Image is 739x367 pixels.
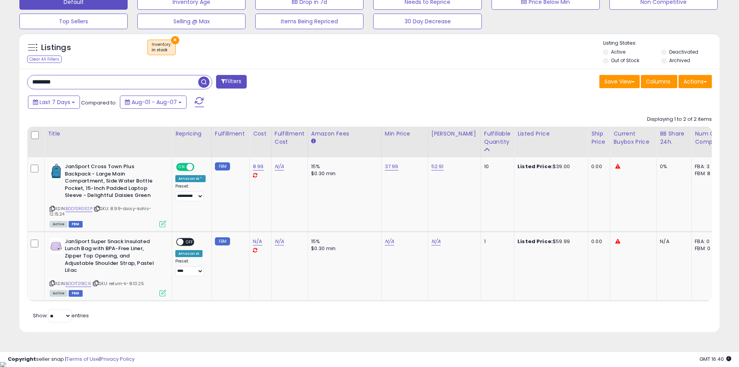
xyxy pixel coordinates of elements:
b: Listed Price: [517,238,553,245]
small: Amazon Fees. [311,138,316,145]
div: Num of Comp. [695,130,723,146]
a: N/A [275,163,284,170]
a: N/A [253,238,262,245]
span: Aug-01 - Aug-07 [132,98,177,106]
label: Out of Stock [611,57,639,64]
a: N/A [431,238,441,245]
span: Inventory : [152,42,171,53]
button: × [171,36,179,44]
div: Clear All Filters [27,56,62,63]
span: ON [177,164,187,170]
h5: Listings [41,42,71,53]
span: All listings currently available for purchase on Amazon [50,221,67,228]
div: 0.00 [591,238,604,245]
div: 0% [660,163,685,170]
a: B0D1SRG32P [66,205,92,212]
a: Terms of Use [66,355,99,363]
div: in stock [152,47,171,53]
strong: Copyright [8,355,36,363]
a: B0D1T218C6 [66,280,91,287]
small: FBM [215,237,230,245]
span: Last 7 Days [40,98,70,106]
button: Filters [216,75,246,89]
div: $0.30 min [311,245,376,252]
div: Amazon AI * [175,175,206,182]
div: 15% [311,163,376,170]
div: FBA: 0 [695,238,720,245]
button: Items Being Repriced [255,14,363,29]
a: 37.99 [385,163,398,170]
label: Deactivated [669,49,698,55]
button: Top Sellers [19,14,128,29]
span: FBM [69,221,83,228]
button: Last 7 Days [28,96,80,109]
div: Preset: [175,184,206,201]
button: Selling @ Max [137,14,246,29]
div: Fulfillable Quantity [484,130,511,146]
button: Aug-01 - Aug-07 [120,96,187,109]
button: Columns [641,75,677,88]
b: Listed Price: [517,163,553,170]
a: 8.99 [253,163,264,170]
div: FBA: 3 [695,163,720,170]
div: FBM: 8 [695,170,720,177]
div: $0.30 min [311,170,376,177]
a: 52.91 [431,163,444,170]
div: Amazon Fees [311,130,378,138]
div: ASIN: [50,163,166,226]
div: Displaying 1 to 2 of 2 items [647,116,712,123]
img: 51pesiaeKEL._SL40_.jpg [50,163,63,179]
label: Active [611,49,625,55]
span: OFF [193,164,206,170]
button: Actions [678,75,712,88]
div: Current Buybox Price [613,130,653,146]
div: Repricing [175,130,208,138]
span: FBM [69,290,83,297]
span: Show: entries [33,312,89,319]
div: Fulfillment Cost [275,130,305,146]
div: N/A [660,238,685,245]
div: Min Price [385,130,425,138]
div: 1 [484,238,508,245]
div: Title [48,130,169,138]
img: 31vwu5fQ0LL._SL40_.jpg [50,238,63,254]
div: Fulfillment [215,130,246,138]
span: All listings currently available for purchase on Amazon [50,290,67,297]
b: JanSport Super Snack Insulated Lunch Bag with BPA-Free Liner, Zipper Top Opening, and Adjustable ... [65,238,159,276]
div: $59.99 [517,238,582,245]
div: 10 [484,163,508,170]
span: Columns [646,78,670,85]
div: 0.00 [591,163,604,170]
small: FBM [215,162,230,170]
label: Archived [669,57,690,64]
div: Listed Price [517,130,585,138]
div: BB Share 24h. [660,130,688,146]
span: Compared to: [81,99,117,106]
div: Preset: [175,259,206,276]
span: | SKU: return-k-8.10.25 [92,280,144,287]
div: ASIN: [50,238,166,296]
span: 2025-08-15 16:40 GMT [699,355,731,363]
div: [PERSON_NAME] [431,130,478,138]
div: 15% [311,238,376,245]
span: | SKU: 8.99-daisy-kohls-12.15.24 [50,205,151,217]
a: N/A [385,238,394,245]
span: OFF [183,238,196,245]
b: JanSport Cross Town Plus Backpack - Large Main Compartment, Side Water Bottle Pocket, 15-Inch Pad... [65,163,159,201]
button: Save View [599,75,640,88]
a: N/A [275,238,284,245]
div: Amazon AI [175,250,202,257]
div: seller snap | | [8,356,135,363]
p: Listing States: [603,40,720,47]
div: FBM: 0 [695,245,720,252]
div: Ship Price [591,130,607,146]
button: 30 Day Decrease [373,14,481,29]
div: Cost [253,130,268,138]
a: Privacy Policy [100,355,135,363]
div: $39.00 [517,163,582,170]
